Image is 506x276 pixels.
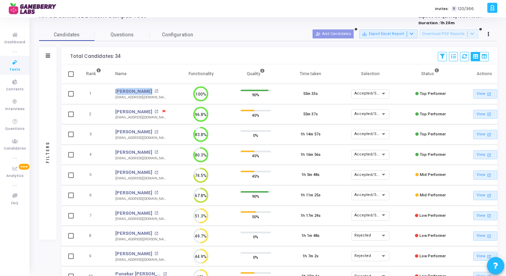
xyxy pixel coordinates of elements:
mat-icon: open_in_new [486,233,492,239]
span: Questions [5,126,25,132]
td: 1 [79,84,108,104]
a: [PERSON_NAME] [115,169,152,176]
span: 45% [252,172,259,179]
span: Low Performer [419,254,446,258]
div: 1h 16m 56s [300,152,320,158]
th: Functionality [174,64,228,84]
span: 90% [252,193,259,200]
button: Download PDF Reports [419,29,478,38]
div: View Options [471,52,489,61]
span: Accepted/Shortlisted [354,152,394,157]
div: [EMAIL_ADDRESS][DOMAIN_NAME] [115,115,167,120]
mat-icon: open_in_new [154,150,158,154]
div: [EMAIL_ADDRESS][DOMAIN_NAME] [115,135,167,141]
span: New [19,164,29,170]
span: 45% [252,112,259,118]
span: Accepted/Shortlisted [354,193,394,197]
span: Top Performer [420,152,446,157]
div: 55m 33s [303,91,318,97]
span: T [452,6,456,11]
span: Candidates [39,31,94,38]
mat-icon: open_in_new [154,130,158,134]
mat-icon: open_in_new [486,172,492,178]
td: 2 [79,104,108,125]
div: [EMAIL_ADDRESS][DOMAIN_NAME] [115,196,167,202]
span: Questions [94,31,150,38]
a: View [473,231,497,241]
span: 0% [253,132,258,139]
td: 4 [79,145,108,165]
mat-icon: open_in_new [486,193,492,198]
a: View [473,252,497,261]
a: [PERSON_NAME] [115,149,152,156]
mat-icon: open_in_new [154,232,158,235]
td: 6 [79,185,108,206]
span: Accepted/Shortlisted [354,132,394,136]
span: Dashboard [4,39,25,45]
a: [PERSON_NAME] [115,88,152,95]
mat-icon: open_in_new [486,111,492,117]
div: 55m 37s [303,112,318,117]
a: [PERSON_NAME] [115,230,152,237]
a: [PERSON_NAME] [115,250,152,257]
mat-icon: open_in_new [154,191,158,195]
strong: Duration : 1h 20m [418,20,455,26]
a: [PERSON_NAME] [115,108,152,115]
th: Quality [228,64,283,84]
div: [EMAIL_ADDRESS][DOMAIN_NAME] [115,176,167,181]
span: Mid Performer [420,172,446,177]
a: View [473,110,497,119]
mat-icon: open_in_new [154,89,158,93]
th: Status [403,64,458,84]
label: Invites: [435,6,449,12]
a: View [473,89,497,99]
div: Name [115,70,127,78]
td: 8 [79,226,108,246]
img: logo [9,2,61,16]
span: Accepted/Shortlisted [354,112,394,116]
td: 9 [79,246,108,267]
span: 0% [253,233,258,240]
div: 1h 1m 48s [301,233,319,239]
mat-icon: open_in_new [154,252,158,256]
a: View [473,170,497,180]
a: View [473,211,497,221]
a: [PERSON_NAME] [115,128,152,135]
div: [EMAIL_ADDRESS][DOMAIN_NAME] [115,156,167,161]
div: 1h 5m 48s [301,172,319,178]
td: 5 [79,165,108,185]
div: [EMAIL_ADDRESS][DOMAIN_NAME] [115,257,167,262]
mat-icon: person_add_alt [316,32,320,36]
td: 7 [79,206,108,226]
button: Export Excel Report [359,29,418,38]
span: 90% [252,91,259,98]
div: Time taken [300,70,321,78]
div: [EMAIL_ADDRESS][PERSON_NAME][DOMAIN_NAME] [115,237,167,242]
span: Rejected [354,233,371,238]
div: [EMAIL_ADDRESS][DOMAIN_NAME] [115,95,167,100]
span: Low Performer [419,213,446,218]
a: [PERSON_NAME] [115,210,152,217]
span: Configuration [162,31,193,38]
span: Accepted/Shortlisted [354,172,394,177]
div: 1h 17m 24s [300,213,320,219]
span: FAQ [11,201,18,206]
span: Candidates [4,146,26,152]
span: Top Performer [420,132,446,136]
span: Accepted/Shortlisted [354,91,394,96]
span: Low Performer [419,233,446,238]
div: [EMAIL_ADDRESS][DOMAIN_NAME] [115,216,167,222]
mat-icon: open_in_new [486,253,492,259]
mat-icon: open_in_new [486,213,492,219]
div: Filters [45,114,51,190]
span: Tests [9,67,20,73]
span: Mid Performer [420,193,446,197]
mat-icon: open_in_new [154,110,158,114]
button: Add Candidates [313,29,354,38]
th: Selection [338,64,403,84]
span: Interviews [5,106,25,112]
div: 1h 11m 25s [300,193,320,198]
mat-icon: open_in_new [486,152,492,158]
th: Rank [79,64,108,84]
